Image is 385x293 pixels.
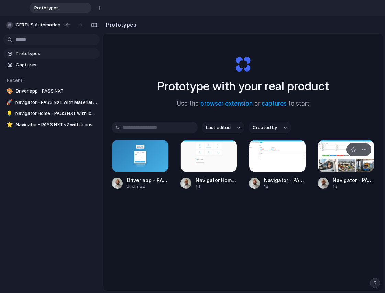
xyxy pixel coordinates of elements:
h1: Prototype with your real product [157,77,329,95]
a: Prototypes [3,48,100,59]
span: Prototypes [32,4,80,11]
span: Navigator Home - PASS NXT with Icons [15,110,97,117]
div: 1d [333,184,375,190]
span: Navigator - PASS NXT with Material Icons [264,176,306,184]
span: Navigator Home - PASS NXT with Icons [196,176,238,184]
a: 🚀Navigator - PASS NXT with Material Icons [3,97,100,108]
span: Driver app - PASS NXT [127,176,169,184]
div: 🚀 [6,99,13,106]
span: Navigator - PASS NXT v2 with Icons [333,176,375,184]
div: 1d [196,184,238,190]
div: Just now [127,184,169,190]
a: Driver app - PASS NXTDriver app - PASS NXTJust now [112,140,169,190]
div: Prototypes [30,3,91,13]
button: CERTUS Automation [3,20,71,31]
a: Navigator - PASS NXT v2 with IconsNavigator - PASS NXT v2 with Icons1d [318,140,375,190]
span: Navigator - PASS NXT v2 with Icons [16,121,97,128]
div: ⭐ [6,121,13,128]
span: Prototypes [16,50,97,57]
button: Last edited [202,122,244,133]
div: 🎨 [6,88,13,95]
span: Driver app - PASS NXT [16,88,97,95]
a: 💡Navigator Home - PASS NXT with Icons [3,108,100,119]
span: Captures [16,62,97,68]
span: CERTUS Automation [16,22,60,29]
a: ⭐Navigator - PASS NXT v2 with Icons [3,120,100,130]
a: browser extension [200,100,253,107]
a: 🎨Driver app - PASS NXT [3,86,100,96]
div: 1d [264,184,306,190]
button: Created by [249,122,291,133]
div: 💡 [6,110,13,117]
span: Created by [253,124,277,131]
a: Captures [3,60,100,70]
span: Recent [7,77,23,83]
a: Navigator Home - PASS NXT with IconsNavigator Home - PASS NXT with Icons1d [180,140,238,190]
a: captures [262,100,287,107]
h2: Prototypes [103,21,136,29]
span: Use the or to start [177,99,309,108]
span: Navigator - PASS NXT with Material Icons [15,99,97,106]
a: Navigator - PASS NXT with Material IconsNavigator - PASS NXT with Material Icons1d [249,140,306,190]
span: Last edited [206,124,231,131]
